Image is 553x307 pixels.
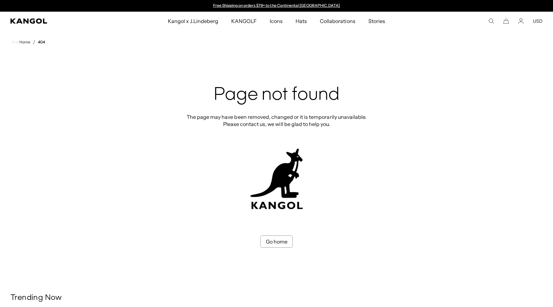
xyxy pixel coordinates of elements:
summary: Search here [488,18,494,24]
a: Kangol x J.Lindeberg [161,12,225,30]
span: Home [18,40,30,44]
a: Free Shipping on orders $79+ to the Continental [GEOGRAPHIC_DATA] [213,3,340,8]
img: kangol-404-logo.jpg [249,148,304,210]
a: Icons [263,12,289,30]
a: Stories [362,12,392,30]
span: Icons [270,12,283,30]
a: 404 [38,40,45,44]
slideshow-component: Announcement bar [210,3,343,8]
h3: Trending Now [10,293,543,303]
a: KANGOLF [225,12,263,30]
span: Kangol x J.Lindeberg [168,12,218,30]
div: Announcement [210,3,343,8]
p: The page may have been removed, changed or it is temporarily unavailable. Please contact us, we w... [185,113,368,128]
span: Stories [368,12,385,30]
a: Kangol [10,18,111,24]
li: / [30,38,35,46]
button: Cart [503,18,509,24]
a: Home [12,39,30,45]
a: Hats [289,12,313,30]
a: Go home [260,235,293,248]
h2: Page not found [185,85,368,106]
a: Collaborations [313,12,362,30]
button: USD [533,18,543,24]
span: Hats [296,12,307,30]
span: Collaborations [320,12,355,30]
div: 1 of 2 [210,3,343,8]
a: Account [518,18,524,24]
span: KANGOLF [231,12,257,30]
